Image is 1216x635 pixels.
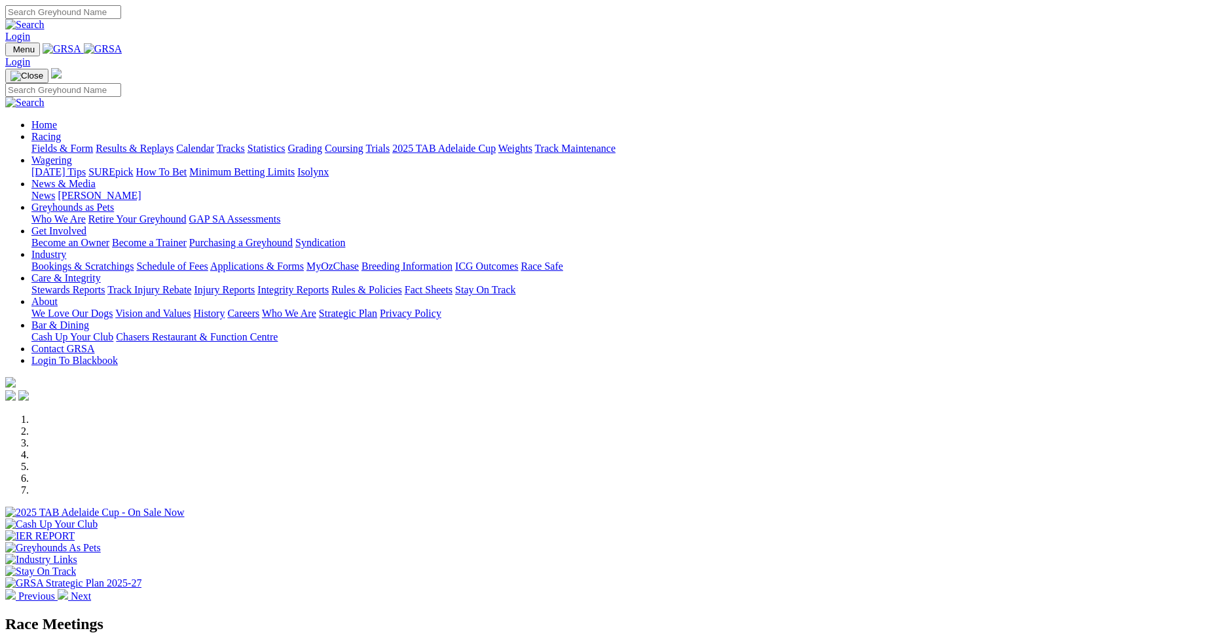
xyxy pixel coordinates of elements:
[136,166,187,177] a: How To Bet
[43,43,81,55] img: GRSA
[5,83,121,97] input: Search
[31,296,58,307] a: About
[116,331,278,342] a: Chasers Restaurant & Function Centre
[521,261,562,272] a: Race Safe
[380,308,441,319] a: Privacy Policy
[115,308,191,319] a: Vision and Values
[31,272,101,283] a: Care & Integrity
[31,213,1211,225] div: Greyhounds as Pets
[5,554,77,566] img: Industry Links
[365,143,390,154] a: Trials
[227,308,259,319] a: Careers
[31,261,1211,272] div: Industry
[455,284,515,295] a: Stay On Track
[31,249,66,260] a: Industry
[361,261,452,272] a: Breeding Information
[319,308,377,319] a: Strategic Plan
[189,166,295,177] a: Minimum Betting Limits
[189,213,281,225] a: GAP SA Assessments
[31,237,109,248] a: Become an Owner
[5,19,45,31] img: Search
[5,5,121,19] input: Search
[31,166,86,177] a: [DATE] Tips
[257,284,329,295] a: Integrity Reports
[5,31,30,42] a: Login
[176,143,214,154] a: Calendar
[18,590,55,602] span: Previous
[5,589,16,600] img: chevron-left-pager-white.svg
[5,566,76,577] img: Stay On Track
[31,225,86,236] a: Get Involved
[31,143,1211,154] div: Racing
[5,390,16,401] img: facebook.svg
[297,166,329,177] a: Isolynx
[5,615,1211,633] h2: Race Meetings
[18,390,29,401] img: twitter.svg
[5,56,30,67] a: Login
[288,143,322,154] a: Grading
[96,143,174,154] a: Results & Replays
[5,542,101,554] img: Greyhounds As Pets
[5,518,98,530] img: Cash Up Your Club
[58,190,141,201] a: [PERSON_NAME]
[217,143,245,154] a: Tracks
[262,308,316,319] a: Who We Are
[5,43,40,56] button: Toggle navigation
[31,331,113,342] a: Cash Up Your Club
[31,154,72,166] a: Wagering
[194,284,255,295] a: Injury Reports
[112,237,187,248] a: Become a Trainer
[88,213,187,225] a: Retire Your Greyhound
[31,319,89,331] a: Bar & Dining
[31,308,113,319] a: We Love Our Dogs
[5,377,16,388] img: logo-grsa-white.png
[5,577,141,589] img: GRSA Strategic Plan 2025-27
[31,308,1211,319] div: About
[84,43,122,55] img: GRSA
[306,261,359,272] a: MyOzChase
[31,190,55,201] a: News
[136,261,208,272] a: Schedule of Fees
[31,343,94,354] a: Contact GRSA
[392,143,496,154] a: 2025 TAB Adelaide Cup
[5,590,58,602] a: Previous
[31,166,1211,178] div: Wagering
[535,143,616,154] a: Track Maintenance
[31,213,86,225] a: Who We Are
[5,507,185,518] img: 2025 TAB Adelaide Cup - On Sale Now
[31,143,93,154] a: Fields & Form
[189,237,293,248] a: Purchasing a Greyhound
[31,355,118,366] a: Login To Blackbook
[13,45,35,54] span: Menu
[31,284,1211,296] div: Care & Integrity
[498,143,532,154] a: Weights
[193,308,225,319] a: History
[455,261,518,272] a: ICG Outcomes
[31,331,1211,343] div: Bar & Dining
[31,131,61,142] a: Racing
[5,530,75,542] img: IER REPORT
[405,284,452,295] a: Fact Sheets
[295,237,345,248] a: Syndication
[31,261,134,272] a: Bookings & Scratchings
[325,143,363,154] a: Coursing
[31,202,114,213] a: Greyhounds as Pets
[71,590,91,602] span: Next
[58,589,68,600] img: chevron-right-pager-white.svg
[31,284,105,295] a: Stewards Reports
[58,590,91,602] a: Next
[107,284,191,295] a: Track Injury Rebate
[331,284,402,295] a: Rules & Policies
[210,261,304,272] a: Applications & Forms
[51,68,62,79] img: logo-grsa-white.png
[5,69,48,83] button: Toggle navigation
[31,178,96,189] a: News & Media
[10,71,43,81] img: Close
[5,97,45,109] img: Search
[31,119,57,130] a: Home
[248,143,286,154] a: Statistics
[88,166,133,177] a: SUREpick
[31,190,1211,202] div: News & Media
[31,237,1211,249] div: Get Involved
